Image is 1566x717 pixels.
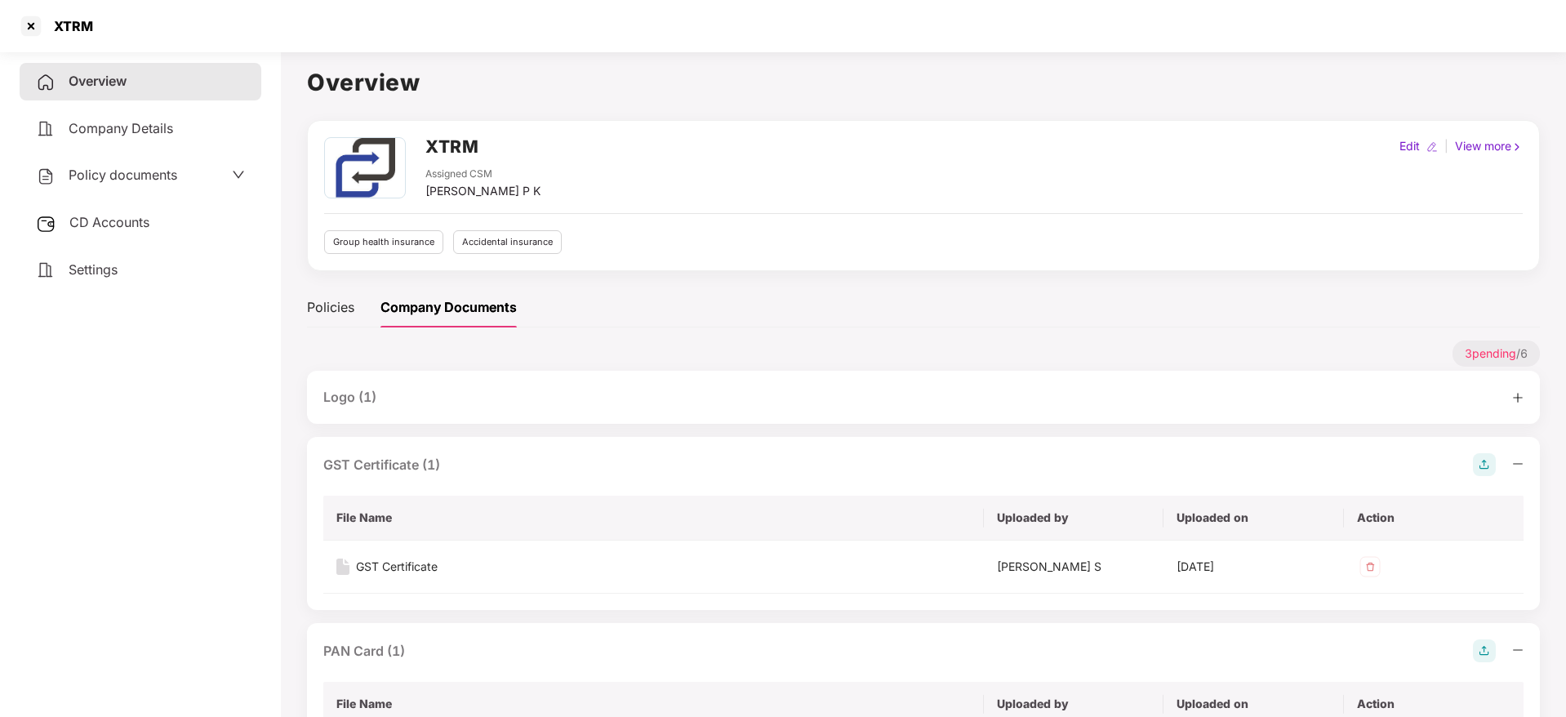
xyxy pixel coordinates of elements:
img: xtrm-logo.png [327,138,403,198]
th: Uploaded on [1163,496,1344,541]
span: minus [1512,458,1524,470]
p: / 6 [1453,341,1540,367]
div: GST Certificate (1) [323,455,440,475]
img: svg+xml;base64,PHN2ZyB4bWxucz0iaHR0cDovL3d3dy53My5vcmcvMjAwMC9zdmciIHdpZHRoPSIyNCIgaGVpZ2h0PSIyNC... [36,167,56,186]
span: plus [1512,392,1524,403]
img: rightIcon [1511,141,1523,153]
h2: XTRM [425,133,478,160]
img: svg+xml;base64,PHN2ZyB4bWxucz0iaHR0cDovL3d3dy53My5vcmcvMjAwMC9zdmciIHdpZHRoPSIyOCIgaGVpZ2h0PSIyOC... [1473,639,1496,662]
div: Group health insurance [324,230,443,254]
span: minus [1512,644,1524,656]
div: Logo (1) [323,387,376,407]
div: [DATE] [1177,558,1331,576]
div: Accidental insurance [453,230,562,254]
div: Company Documents [380,297,517,318]
th: Action [1344,496,1524,541]
img: svg+xml;base64,PHN2ZyB4bWxucz0iaHR0cDovL3d3dy53My5vcmcvMjAwMC9zdmciIHdpZHRoPSIxNiIgaGVpZ2h0PSIyMC... [336,559,349,575]
div: GST Certificate [356,558,438,576]
span: down [232,168,245,181]
span: 3 pending [1465,346,1516,360]
th: Uploaded by [984,496,1164,541]
span: Overview [69,73,127,89]
div: Assigned CSM [425,167,541,182]
img: svg+xml;base64,PHN2ZyB3aWR0aD0iMjUiIGhlaWdodD0iMjQiIHZpZXdCb3g9IjAgMCAyNSAyNCIgZmlsbD0ibm9uZSIgeG... [36,214,56,234]
div: Edit [1396,137,1423,155]
div: [PERSON_NAME] S [997,558,1151,576]
div: Policies [307,297,354,318]
span: CD Accounts [69,214,149,230]
span: Company Details [69,120,173,136]
span: Settings [69,261,118,278]
img: svg+xml;base64,PHN2ZyB4bWxucz0iaHR0cDovL3d3dy53My5vcmcvMjAwMC9zdmciIHdpZHRoPSIyNCIgaGVpZ2h0PSIyNC... [36,261,56,280]
h1: Overview [307,65,1540,100]
th: File Name [323,496,984,541]
div: XTRM [44,18,93,34]
span: Policy documents [69,167,177,183]
img: svg+xml;base64,PHN2ZyB4bWxucz0iaHR0cDovL3d3dy53My5vcmcvMjAwMC9zdmciIHdpZHRoPSIzMiIgaGVpZ2h0PSIzMi... [1357,554,1383,580]
img: editIcon [1426,141,1438,153]
div: | [1441,137,1452,155]
div: View more [1452,137,1526,155]
img: svg+xml;base64,PHN2ZyB4bWxucz0iaHR0cDovL3d3dy53My5vcmcvMjAwMC9zdmciIHdpZHRoPSIyOCIgaGVpZ2h0PSIyOC... [1473,453,1496,476]
img: svg+xml;base64,PHN2ZyB4bWxucz0iaHR0cDovL3d3dy53My5vcmcvMjAwMC9zdmciIHdpZHRoPSIyNCIgaGVpZ2h0PSIyNC... [36,73,56,92]
div: [PERSON_NAME] P K [425,182,541,200]
img: svg+xml;base64,PHN2ZyB4bWxucz0iaHR0cDovL3d3dy53My5vcmcvMjAwMC9zdmciIHdpZHRoPSIyNCIgaGVpZ2h0PSIyNC... [36,119,56,139]
div: PAN Card (1) [323,641,405,661]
